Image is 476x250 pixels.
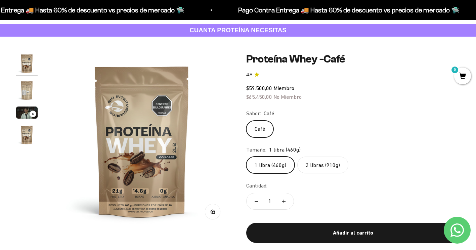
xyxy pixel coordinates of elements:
a: 0 [454,73,471,80]
strong: CUANTA PROTEÍNA NECESITAS [189,27,287,34]
button: Añadir al carrito [246,223,460,243]
label: Cantidad: [246,181,267,190]
p: Pago Contra Entrega 🚚 Hasta 60% de descuento vs precios de mercado 🛸 [237,5,459,15]
div: Añadir al carrito [260,228,447,237]
span: $65.450,00 [246,94,272,100]
span: $59.500,00 [246,85,272,91]
mark: 0 [451,66,459,74]
img: Proteína Whey -Café [16,124,38,145]
span: 1 libra (460g) [269,145,301,154]
button: Aumentar cantidad [274,193,294,209]
img: Proteína Whey -Café [16,53,38,74]
button: Ir al artículo 4 [16,124,38,148]
span: Café [264,109,274,118]
h1: Proteína Whey -Café [246,53,460,66]
img: Proteína Whey -Café [16,80,38,101]
legend: Sabor: [246,109,261,118]
button: Ir al artículo 3 [16,107,38,121]
a: 4.84.8 de 5.0 estrellas [246,71,460,79]
button: Reducir cantidad [247,193,266,209]
button: Ir al artículo 1 [16,53,38,76]
span: No Miembro [273,94,302,100]
img: Proteína Whey -Café [54,53,230,229]
legend: Tamaño: [246,145,266,154]
button: Ir al artículo 2 [16,80,38,103]
span: 4.8 [246,71,252,79]
span: Miembro [273,85,294,91]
